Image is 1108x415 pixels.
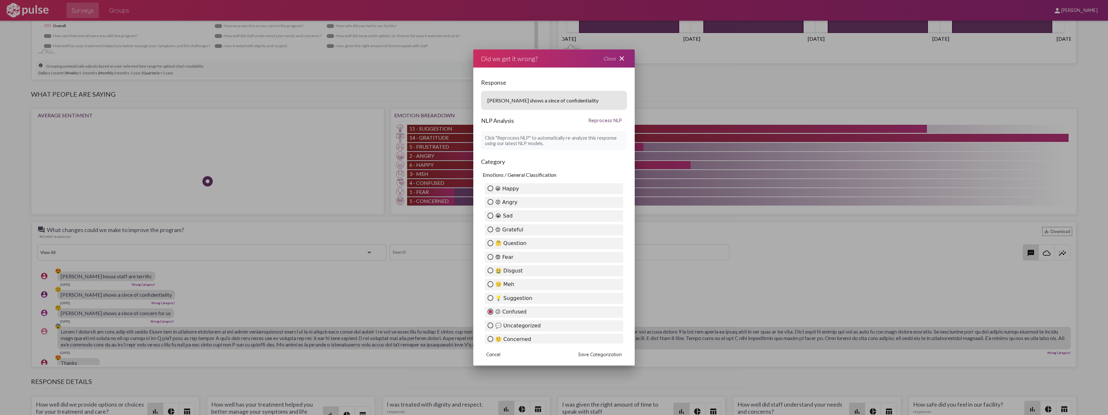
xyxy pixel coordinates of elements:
[485,224,623,235] label: 😍 Grateful
[485,183,623,194] label: 😀 Happy
[481,91,627,110] div: [PERSON_NAME] shows a since of confidentiality
[485,306,623,317] label: 😕 Confused
[481,53,538,64] div: Did we get it wrong?
[487,336,493,342] input: 🤨 Concerned
[485,252,623,263] label: 😨 Fear
[486,352,500,357] span: Cancel
[487,295,493,301] input: 💡 Suggestion
[481,349,506,360] button: Cancel
[485,238,623,249] label: 🤔 Question
[487,213,493,218] input: 😭 Sad
[487,254,493,260] input: 😨 Fear
[487,240,493,246] input: 🤔 Question
[485,334,623,345] label: 🤨 Concerned
[573,349,627,360] button: Save Categorization
[487,268,493,273] input: 🤮 Disgust
[487,322,493,328] input: 💬 Uncategorized
[596,49,635,68] div: Close
[618,55,626,62] mat-icon: close
[487,186,493,191] input: 😀 Happy
[481,153,627,170] div: Category
[487,227,493,232] input: 😍 Grateful
[485,279,623,290] label: 🫤 Meh
[487,309,493,314] input: 😕 Confused
[485,265,623,276] label: 🤮 Disgust
[589,118,622,123] span: Reprocess NLP
[485,293,623,304] label: 💡 Suggestion
[481,170,627,179] div: Emotions / General Classification
[487,199,493,205] input: 😡 Angry
[485,210,623,221] label: 😭 Sad
[481,74,627,91] div: Response
[485,197,623,208] label: 😡 Angry
[487,281,493,287] input: 🫤 Meh
[485,320,623,331] label: 💬 Uncategorized
[481,110,627,131] div: NLP Analysis
[481,131,627,150] div: Click "Reprocess NLP" to automatically re-analyze this response using our latest NLP models.
[583,115,627,126] button: Reprocess NLP
[578,352,622,357] span: Save Categorization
